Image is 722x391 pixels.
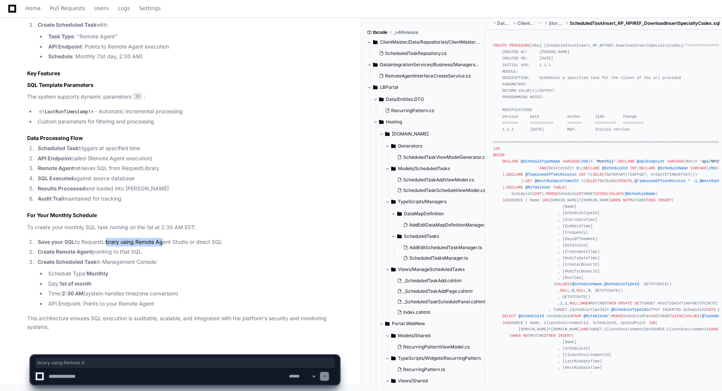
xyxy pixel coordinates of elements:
[658,198,672,202] span: INSERT
[391,208,494,220] button: DataMapDefinition
[572,282,602,286] span: @ScheduleName
[667,160,683,164] span: VARCHAR
[391,197,396,206] svg: Directory
[27,211,340,219] h2: For Your Monthly Schedule
[394,307,489,318] button: Index.cshtml
[27,223,340,232] p: To create your monthly SQL task running on the 1st at 2:30 AM EST:
[693,179,697,183] span: -1
[565,301,567,306] span: 1
[502,314,516,319] span: SELECT
[27,134,340,142] h3: Data Processing Flow
[367,81,480,93] button: LBPortal
[507,172,523,177] span: DECLARE
[38,21,96,28] strong: Create Scheduled Task
[391,230,494,242] button: ScheduledTasks
[602,166,628,170] span: @ScheduleId
[46,43,340,51] li: : Points to Remote Agent execution
[400,242,489,253] button: AddEditScheduledTaskManager.ts
[695,160,697,164] span: =
[46,269,340,278] li: Schedule Type:
[404,211,444,217] span: DataMapDefinition
[385,73,471,79] span: RemoteAgentInterfaceCreateService.cs
[385,129,390,138] svg: Directory
[391,141,396,151] svg: Directory
[572,166,574,170] span: =
[409,222,489,228] span: AddEditDataMapDefinitionManager.ts
[139,6,161,11] span: Settings
[618,301,632,306] span: UPDATE
[505,321,509,325] span: AS
[651,321,655,325] span: ON
[653,314,658,319] span: AS
[630,166,637,170] span: INT
[623,198,630,202] span: NOT
[577,288,586,293] span: NULL
[511,333,521,338] span: WHEN
[711,327,718,332] span: AND
[560,301,563,306] span: 1
[618,160,635,164] span: DECLARE
[403,187,485,193] span: ScheduledTaskScheduleViewModel.cs
[393,29,418,35] span: _v4Release
[672,314,683,319] span: USING
[555,282,569,286] span: VALUES
[391,331,396,340] svg: Directory
[403,154,487,160] span: ScheduledTaskViewModelGenerator.cs
[35,184,340,193] li: and loaded into [PERSON_NAME]
[373,116,486,128] button: Hosting
[595,160,616,164] span: 'Monthly'
[649,327,651,332] span: =
[394,152,489,163] button: ScheduledTaskViewModelGenerator.cs
[639,166,655,170] span: DECLARE
[569,301,579,306] span: NULL
[546,333,556,338] span: THEN
[586,179,600,183] span: SELECT
[38,259,96,265] strong: Create Scheduled Task
[60,280,92,287] strong: 1st of month
[87,270,108,277] strong: Monthly
[588,172,590,177] span: =
[403,309,430,315] span: Index.cshtml
[507,185,523,190] span: DECLARE
[535,192,541,196] span: INT
[46,300,340,308] li: API Endpoint: Points to your Remote Agent
[35,195,340,203] li: maintained for tracking
[379,117,384,126] svg: Directory
[579,172,586,177] span: INT
[38,165,74,171] strong: Remote Agent
[577,192,581,196] span: AS
[394,286,489,297] button: _ScheduledTaskAddPage.cshtml
[391,108,434,114] span: RecurringPattern.cs
[46,289,340,298] li: Time: (system handles timezone conversion)
[397,232,402,241] svg: Directory
[133,93,142,100] span: 10
[394,185,489,196] button: ScheduledTaskScheduleViewModel.cs
[635,301,641,306] span: SET
[373,29,387,35] span: lbcode
[373,60,378,69] svg: Directory
[25,6,41,11] span: Home
[385,196,494,208] button: TypeScripts/Managers
[94,6,109,11] span: Users
[505,198,509,202] span: AS
[46,52,340,61] li: : Monthly (1st day, 2:30 AM)
[604,282,639,286] span: @ScheduleTypeId
[46,280,340,288] li: Day:
[38,195,64,202] strong: Audit Trail
[394,175,489,185] button: ScheduledTaskAddViewModel.cs
[404,233,439,239] span: ScheduledTasks
[521,160,560,164] span: @ScheduleTypeName
[398,333,430,339] span: Models/Shared
[558,333,572,338] span: INSERT
[493,43,507,48] span: CREATE
[382,105,481,116] button: RecurringPattern.cs
[519,314,544,319] span: @ScheduleId
[392,321,425,327] span: Portal.WebNew
[38,145,78,151] strong: Scheduled Task
[502,160,519,164] span: DECLARE
[509,43,530,48] span: PROCEDURE
[391,265,396,274] svg: Directory
[709,166,716,170] span: 250
[403,288,473,294] span: _ScheduledTaskAddPage.cshtml
[685,314,699,319] span: VALUES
